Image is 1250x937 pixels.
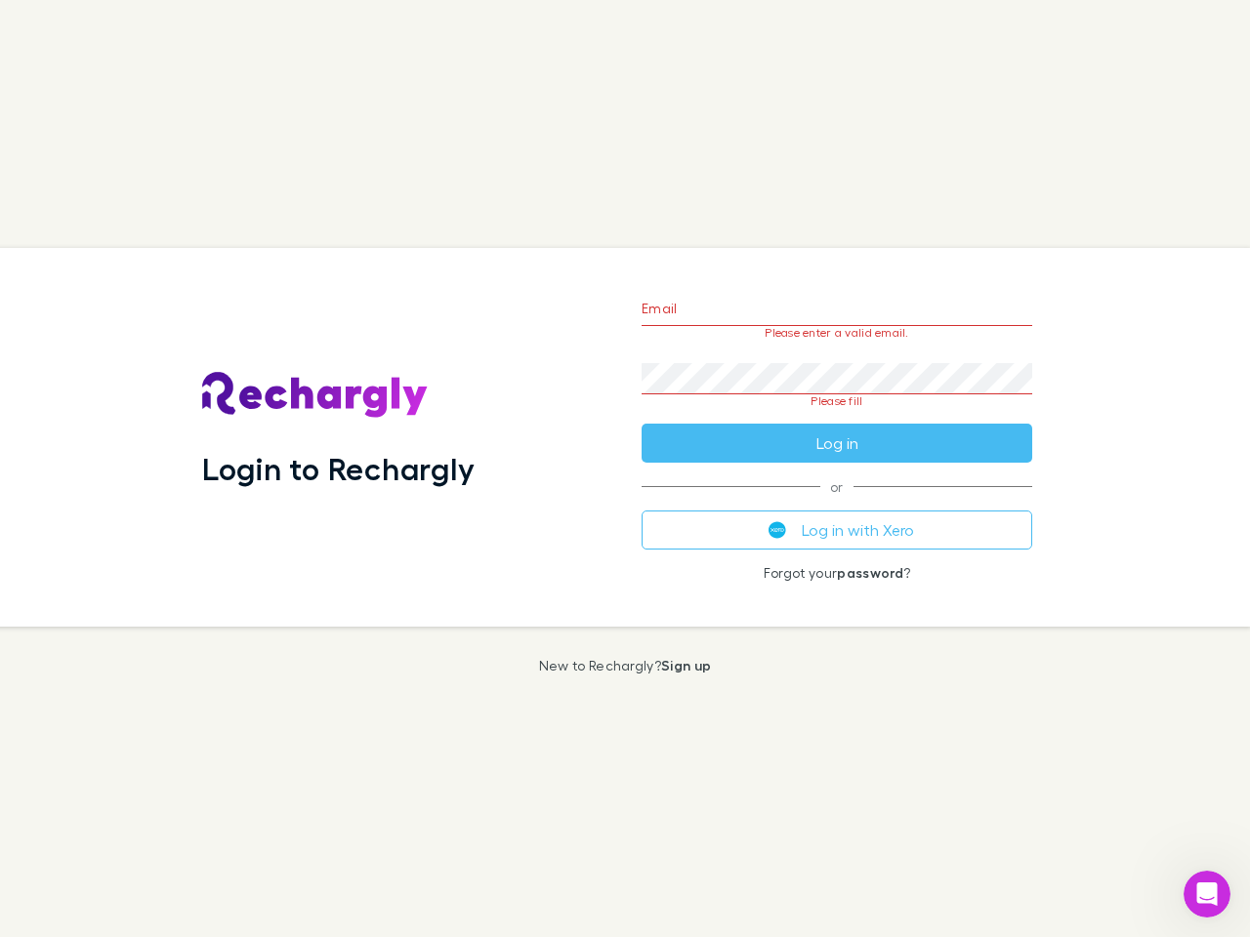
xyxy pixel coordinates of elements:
[642,486,1032,487] span: or
[1184,871,1230,917] iframe: Intercom live chat
[769,521,786,539] img: Xero's logo
[539,658,712,673] p: New to Rechargly?
[202,450,475,487] h1: Login to Rechargly
[837,564,903,581] a: password
[661,657,711,673] a: Sign up
[642,565,1032,581] p: Forgot your ?
[642,424,1032,463] button: Log in
[642,510,1032,550] button: Log in with Xero
[202,372,429,419] img: Rechargly's Logo
[642,326,1032,340] p: Please enter a valid email.
[642,394,1032,408] p: Please fill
